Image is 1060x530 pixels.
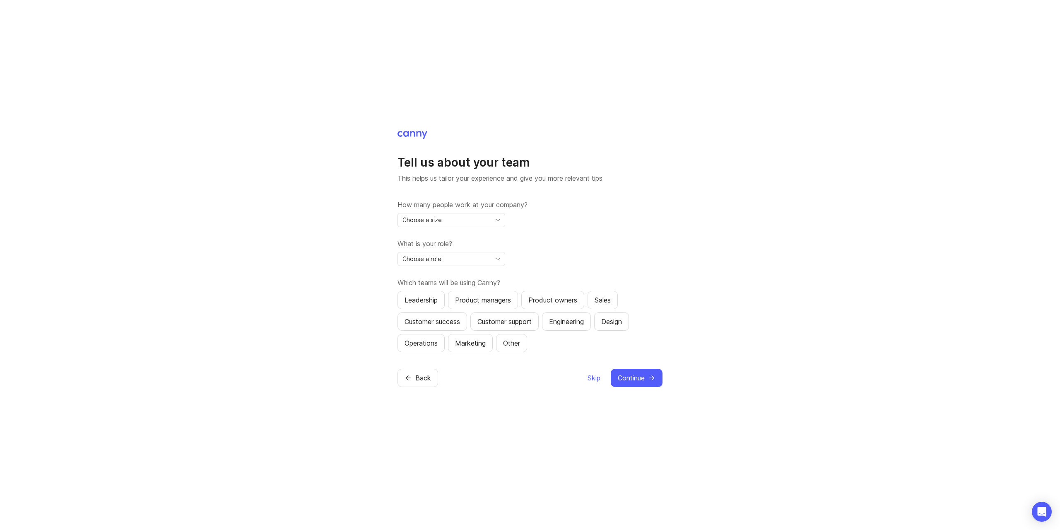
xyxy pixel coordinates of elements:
[397,239,662,249] label: What is your role?
[402,254,441,264] span: Choose a role
[618,373,645,383] span: Continue
[397,291,445,309] button: Leadership
[611,369,662,387] button: Continue
[397,369,438,387] button: Back
[397,173,662,183] p: This helps us tailor your experience and give you more relevant tips
[587,369,601,387] button: Skip
[1032,502,1052,522] div: Open Intercom Messenger
[397,312,467,331] button: Customer success
[595,295,611,305] div: Sales
[397,155,662,170] h1: Tell us about your team
[397,200,662,210] label: How many people work at your company?
[415,373,431,383] span: Back
[496,334,527,352] button: Other
[594,312,629,331] button: Design
[491,217,505,223] svg: toggle icon
[397,334,445,352] button: Operations
[397,252,505,266] div: toggle menu
[448,291,518,309] button: Product managers
[455,295,511,305] div: Product managers
[521,291,584,309] button: Product owners
[528,295,577,305] div: Product owners
[588,291,618,309] button: Sales
[549,317,584,327] div: Engineering
[397,213,505,227] div: toggle menu
[397,278,662,288] label: Which teams will be using Canny?
[455,338,486,348] div: Marketing
[503,338,520,348] div: Other
[397,131,427,139] img: Canny Home
[601,317,622,327] div: Design
[470,312,539,331] button: Customer support
[448,334,493,352] button: Marketing
[588,373,600,383] span: Skip
[402,215,442,225] span: Choose a size
[405,317,460,327] div: Customer success
[405,295,438,305] div: Leadership
[477,317,532,327] div: Customer support
[491,256,505,262] svg: toggle icon
[405,338,438,348] div: Operations
[542,312,591,331] button: Engineering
